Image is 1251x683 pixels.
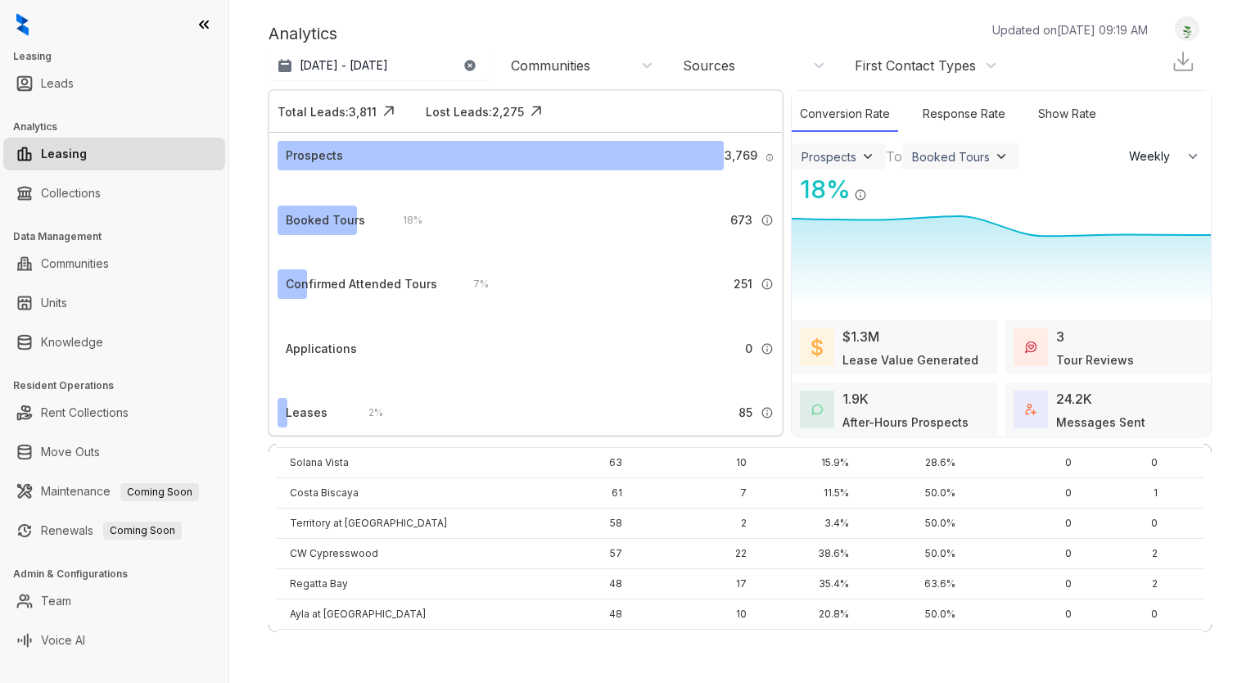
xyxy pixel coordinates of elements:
td: 50.0% [862,509,969,539]
td: 35.4% [760,569,862,599]
img: Click Icon [867,174,892,198]
img: TourReviews [1025,341,1036,353]
td: 58 [532,509,635,539]
div: 24.2K [1056,389,1092,409]
li: Renewals [3,514,225,547]
div: Booked Tours [286,211,365,229]
a: Collections [41,177,101,210]
a: RenewalsComing Soon [41,514,182,547]
td: 0 [969,630,1085,660]
td: 15.9% [760,448,862,478]
div: 3 [1056,327,1064,346]
a: Communities [41,247,109,280]
td: 11.5% [760,478,862,509]
td: Territory at [GEOGRAPHIC_DATA] [277,509,532,539]
img: Info [854,188,867,201]
li: Team [3,585,225,617]
td: [GEOGRAPHIC_DATA] [277,630,532,660]
a: Units [41,287,67,319]
td: 63 [532,448,635,478]
td: 57 [532,539,635,569]
td: 10 [635,448,760,478]
a: Leads [41,67,74,100]
img: Click Icon [524,99,549,124]
span: Weekly [1129,148,1179,165]
span: 0 [745,340,752,358]
td: CW Cypresswood [277,539,532,569]
td: 20.8% [760,599,862,630]
td: 25.0% [862,630,969,660]
td: 14 [635,630,760,660]
button: Weekly [1119,142,1211,171]
div: First Contact Types [855,57,976,75]
img: ViewFilterArrow [993,148,1009,165]
img: LeaseValue [811,337,823,357]
td: 2 [1085,539,1171,569]
p: Analytics [269,21,337,46]
td: 48 [532,599,635,630]
a: Team [41,585,71,617]
p: [DATE] - [DATE] [300,57,388,74]
img: Info [761,278,774,291]
td: 48 [532,630,635,660]
img: Download [1171,49,1195,74]
li: Move Outs [3,436,225,468]
h3: Analytics [13,120,228,134]
td: Costa Biscaya [277,478,532,509]
h3: Data Management [13,229,228,244]
img: UserAvatar [1176,20,1199,38]
img: Info [766,153,775,162]
li: Voice AI [3,624,225,657]
span: 673 [730,211,752,229]
td: 1 [1085,478,1171,509]
td: 29.2% [760,630,862,660]
div: Show Rate [1030,97,1104,132]
div: Conversion Rate [792,97,898,132]
h3: Admin & Configurations [13,567,228,581]
td: 63.6% [862,569,969,599]
td: 50.0% [862,599,969,630]
td: 28.6% [862,448,969,478]
img: Info [761,214,774,227]
img: Info [761,406,774,419]
a: Knowledge [41,326,103,359]
td: 48 [532,569,635,599]
td: 0 [969,599,1085,630]
a: Leasing [41,138,87,170]
div: Booked Tours [912,150,990,164]
td: 0 [969,539,1085,569]
div: Prospects [286,147,343,165]
td: 0 [1085,448,1171,478]
div: Response Rate [915,97,1014,132]
img: Click Icon [377,99,401,124]
div: Applications [286,340,357,358]
td: 0 [1085,599,1171,630]
a: Voice AI [41,624,85,657]
td: Ayla at [GEOGRAPHIC_DATA] [277,599,532,630]
li: Rent Collections [3,396,225,429]
div: 7 % [457,275,489,293]
a: Rent Collections [41,396,129,429]
a: Move Outs [41,436,100,468]
p: Updated on [DATE] 09:19 AM [992,21,1148,38]
div: Confirmed Attended Tours [286,275,437,293]
span: Coming Soon [103,522,182,540]
h3: Leasing [13,49,228,64]
span: 251 [734,275,752,293]
td: 0 [969,478,1085,509]
img: Info [761,342,774,355]
td: 0 [1085,509,1171,539]
div: 2 % [352,404,383,422]
div: Sources [683,57,735,75]
div: Communities [511,57,590,75]
li: Communities [3,247,225,280]
td: 50.0% [862,539,969,569]
li: Units [3,287,225,319]
div: Lease Value Generated [842,351,978,369]
button: [DATE] - [DATE] [269,51,490,80]
div: Tour Reviews [1056,351,1134,369]
li: Knowledge [3,326,225,359]
td: 22 [635,539,760,569]
td: 2 [635,509,760,539]
img: logo [16,13,29,36]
